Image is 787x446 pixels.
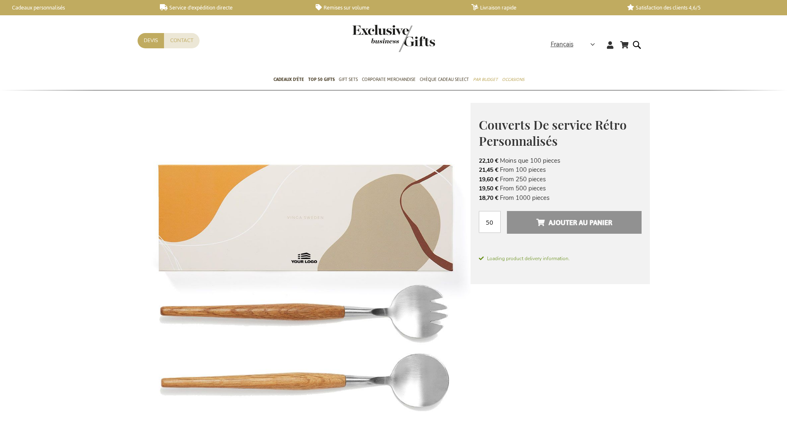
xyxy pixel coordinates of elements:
[339,70,358,90] a: Gift Sets
[479,116,627,149] span: Couverts De service Rétro Personnalisés
[479,176,498,183] span: 19,60 €
[352,25,394,52] a: store logo
[473,75,498,84] span: Par budget
[308,75,335,84] span: TOP 50 Gifts
[273,75,304,84] span: Cadeaux D'Éte
[479,184,642,193] li: From 500 pieces
[4,4,147,11] a: Cadeaux personnalisés
[479,185,498,192] span: 19,50 €
[479,156,642,165] li: Moins que 100 pieces
[627,4,770,11] a: Satisfaction des clients 4,6/5
[479,255,642,262] span: Loading product delivery information.
[362,75,416,84] span: Corporate Merchandise
[479,175,642,184] li: From 250 pieces
[502,70,524,90] a: Occasions
[479,166,498,174] span: 21,45 €
[473,70,498,90] a: Par budget
[551,40,573,49] span: Français
[420,75,469,84] span: Chèque Cadeau Select
[362,70,416,90] a: Corporate Merchandise
[308,70,335,90] a: TOP 50 Gifts
[273,70,304,90] a: Cadeaux D'Éte
[479,211,501,233] input: Qté
[479,157,498,165] span: 22,10 €
[352,25,435,52] img: Exclusive Business gifts logo
[420,70,469,90] a: Chèque Cadeau Select
[339,75,358,84] span: Gift Sets
[479,193,642,202] li: From 1000 pieces
[479,165,642,174] li: From 100 pieces
[138,103,471,436] img: Personalised Retro Serving Cutlery
[138,33,164,48] a: Devis
[502,75,524,84] span: Occasions
[164,33,200,48] a: Contact
[471,4,614,11] a: Livraison rapide
[479,194,498,202] span: 18,70 €
[316,4,458,11] a: Remises sur volume
[160,4,302,11] a: Service d'expédition directe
